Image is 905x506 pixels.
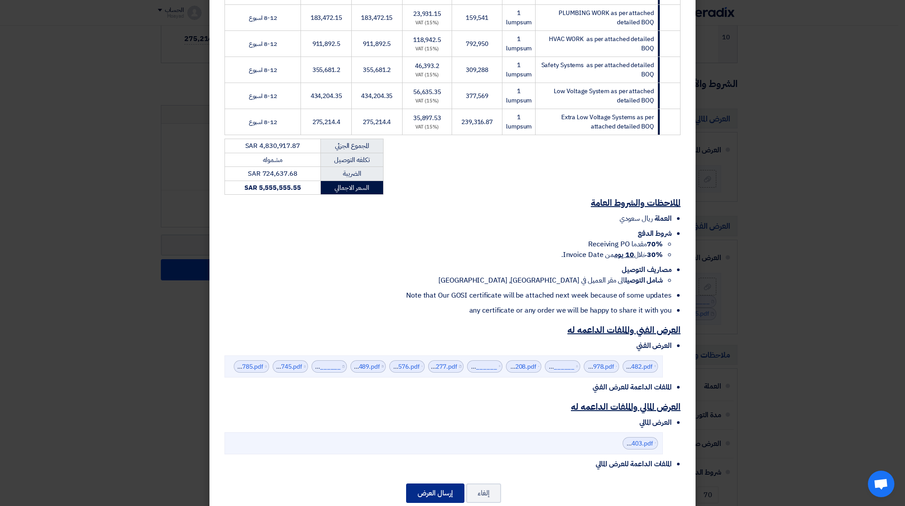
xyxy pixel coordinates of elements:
[312,117,340,127] span: 275,214.4
[561,113,654,131] span: Extra Low Voltage Systems as per attached detailed BOQ
[567,323,681,336] u: العرض الفني والملفات الداعمه له
[406,19,448,27] div: (15%) VAT
[225,139,321,153] td: SAR 4,830,917.87
[554,87,654,105] span: Low Voltage System as per attached detailed BOQ
[413,9,441,19] span: 23,931.15
[406,72,448,79] div: (15%) VAT
[559,8,654,27] span: PLUMBING WORK as per attached detailed BOQ
[636,340,672,351] span: العرض الفني
[249,39,277,49] span: 8-12 اسبوع
[625,275,663,286] strong: شامل التوصيل
[541,60,654,79] span: Safety Systems as per attached detailed BOQ
[320,153,383,167] td: تكلفه التوصيل
[363,39,391,49] span: 911,892.5
[413,87,441,97] span: 56,635.35
[868,471,894,497] div: Open chat
[596,459,672,469] span: الملفات الداعمة للعرض المالي
[571,400,681,413] u: العرض المالي والملفات الداعمه له
[654,213,672,224] span: العملة
[466,39,488,49] span: 792,950
[406,483,464,503] button: إرسال العرض
[249,65,277,75] span: 8-12 اسبوع
[413,35,441,45] span: 118,942.5
[506,113,532,131] span: 1 lumpsum
[312,39,340,49] span: 911,892.5
[263,155,282,165] span: مشموله
[224,275,663,286] li: الى مقر العميل في [GEOGRAPHIC_DATA], [GEOGRAPHIC_DATA]
[312,65,340,75] span: 355,681.2
[249,91,277,101] span: 8-12 اسبوع
[249,117,277,127] span: 8-12 اسبوع
[593,382,672,393] span: الملفات الداعمة للعرض الفني
[588,239,663,249] span: مقدما Receiving PO
[363,65,391,75] span: 355,681.2
[248,169,297,178] span: SAR 724,637.68
[466,65,488,75] span: 309,288
[320,167,383,181] td: الضريبة
[466,13,488,23] span: 159,541
[320,139,383,153] td: المجموع الجزئي
[549,34,654,53] span: HVAC WORK as per attached detailed BOQ
[413,113,441,123] span: 35,897.53
[506,8,532,27] span: 1 lumpsum
[244,183,300,193] strong: SAR 5,555,555.55
[361,91,392,101] span: 434,204.35
[406,98,448,105] div: (15%) VAT
[224,305,672,316] li: any certificate or any order we will be happy to share it with you
[647,249,663,260] strong: 30%
[561,249,663,260] span: خلال من Invoice Date.
[591,196,681,209] u: الملاحظات والشروط العامة
[638,228,672,239] span: شروط الدفع
[311,91,342,101] span: 434,204.35
[249,13,277,23] span: 8-12 اسبوع
[461,117,493,127] span: 239,316.87
[620,213,653,224] span: ريال سعودي
[406,45,448,53] div: (15%) VAT
[406,124,448,131] div: (15%) VAT
[466,483,501,503] button: إلغاء
[639,417,672,428] span: العرض المالي
[361,13,392,23] span: 183,472.15
[466,91,488,101] span: 377,569
[622,264,672,275] span: مصاريف التوصيل
[614,249,634,260] u: 10 يوم
[506,87,532,105] span: 1 lumpsum
[363,117,391,127] span: 275,214.4
[506,34,532,53] span: 1 lumpsum
[415,61,439,71] span: 46,393.2
[311,13,342,23] span: 183,472.15
[320,181,383,195] td: السعر الاجمالي
[647,239,663,249] strong: 70%
[224,290,672,301] li: Note that Our GOSI certificate will be attached next week because of some updates
[506,60,532,79] span: 1 lumpsum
